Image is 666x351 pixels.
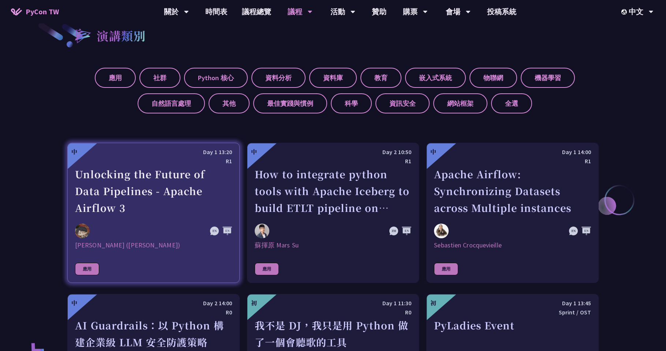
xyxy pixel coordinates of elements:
[209,93,250,113] label: 其他
[405,68,466,88] label: 嵌入式系統
[75,157,232,166] div: R1
[184,68,248,88] label: Python 核心
[75,299,232,308] div: Day 2 14:00
[251,68,306,88] label: 資料分析
[26,6,59,17] span: PyCon TW
[521,68,575,88] label: 機器學習
[434,308,591,317] div: Sprint / OST
[4,3,66,21] a: PyCon TW
[75,224,90,238] img: 李唯 (Wei Lee)
[434,224,449,238] img: Sebastien Crocquevieille
[75,148,232,157] div: Day 1 13:20
[621,9,629,15] img: Locale Icon
[247,143,419,283] a: 中 Day 2 10:50 R1 How to integrate python tools with Apache Iceberg to build ETLT pipeline on Shif...
[434,299,591,308] div: Day 1 13:45
[67,22,97,49] img: heading-bullet
[75,241,232,250] div: [PERSON_NAME] ([PERSON_NAME])
[139,68,180,88] label: 社群
[75,308,232,317] div: R0
[469,68,517,88] label: 物聯網
[434,148,591,157] div: Day 1 14:00
[255,241,412,250] div: 蘇揮原 Mars Su
[253,93,327,113] label: 最佳實踐與慣例
[71,299,77,307] div: 中
[251,299,257,307] div: 初
[71,148,77,156] div: 中
[434,263,458,275] div: 應用
[331,93,372,113] label: 科學
[255,157,412,166] div: R1
[430,299,436,307] div: 初
[433,93,487,113] label: 網站框架
[11,8,22,15] img: Home icon of PyCon TW 2025
[491,93,532,113] label: 全選
[434,166,591,216] div: Apache Airflow: Synchronizing Datasets across Multiple instances
[255,166,412,216] div: How to integrate python tools with Apache Iceberg to build ETLT pipeline on Shift-Left Architecture
[426,143,599,283] a: 中 Day 1 14:00 R1 Apache Airflow: Synchronizing Datasets across Multiple instances Sebastien Crocq...
[97,27,146,44] h2: 演講類別
[75,263,99,275] div: 應用
[434,157,591,166] div: R1
[434,241,591,250] div: Sebastien Crocquevieille
[255,148,412,157] div: Day 2 10:50
[430,148,436,156] div: 中
[309,68,357,88] label: 資料庫
[255,263,279,275] div: 應用
[138,93,205,113] label: 自然語言處理
[255,299,412,308] div: Day 1 11:30
[67,143,240,283] a: 中 Day 1 13:20 R1 Unlocking the Future of Data Pipelines - Apache Airflow 3 李唯 (Wei Lee) [PERSON_N...
[75,166,232,216] div: Unlocking the Future of Data Pipelines - Apache Airflow 3
[360,68,401,88] label: 教育
[255,308,412,317] div: R0
[251,148,257,156] div: 中
[375,93,430,113] label: 資訊安全
[95,68,136,88] label: 應用
[255,224,269,238] img: 蘇揮原 Mars Su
